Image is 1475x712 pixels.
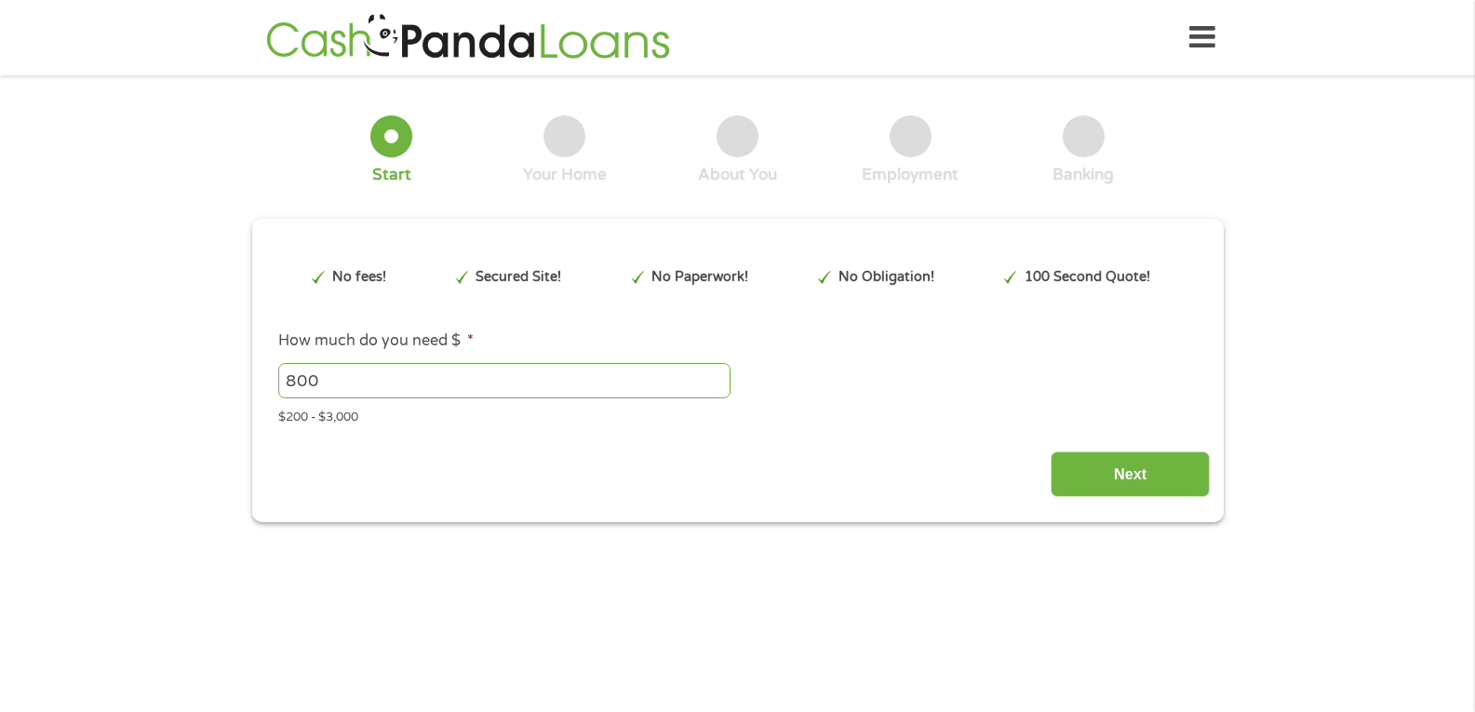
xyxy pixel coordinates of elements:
div: Start [372,165,411,185]
p: No Paperwork! [651,267,748,288]
p: 100 Second Quote! [1025,267,1150,288]
img: GetLoanNow Logo [261,11,676,64]
div: Your Home [523,165,607,185]
div: $200 - $3,000 [278,402,1196,427]
div: Employment [862,165,959,185]
div: About You [698,165,777,185]
p: Secured Site! [476,267,561,288]
div: Banking [1053,165,1114,185]
label: How much do you need $ [278,331,474,351]
p: No fees! [332,267,386,288]
p: No Obligation! [838,267,934,288]
input: Next [1051,451,1210,497]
